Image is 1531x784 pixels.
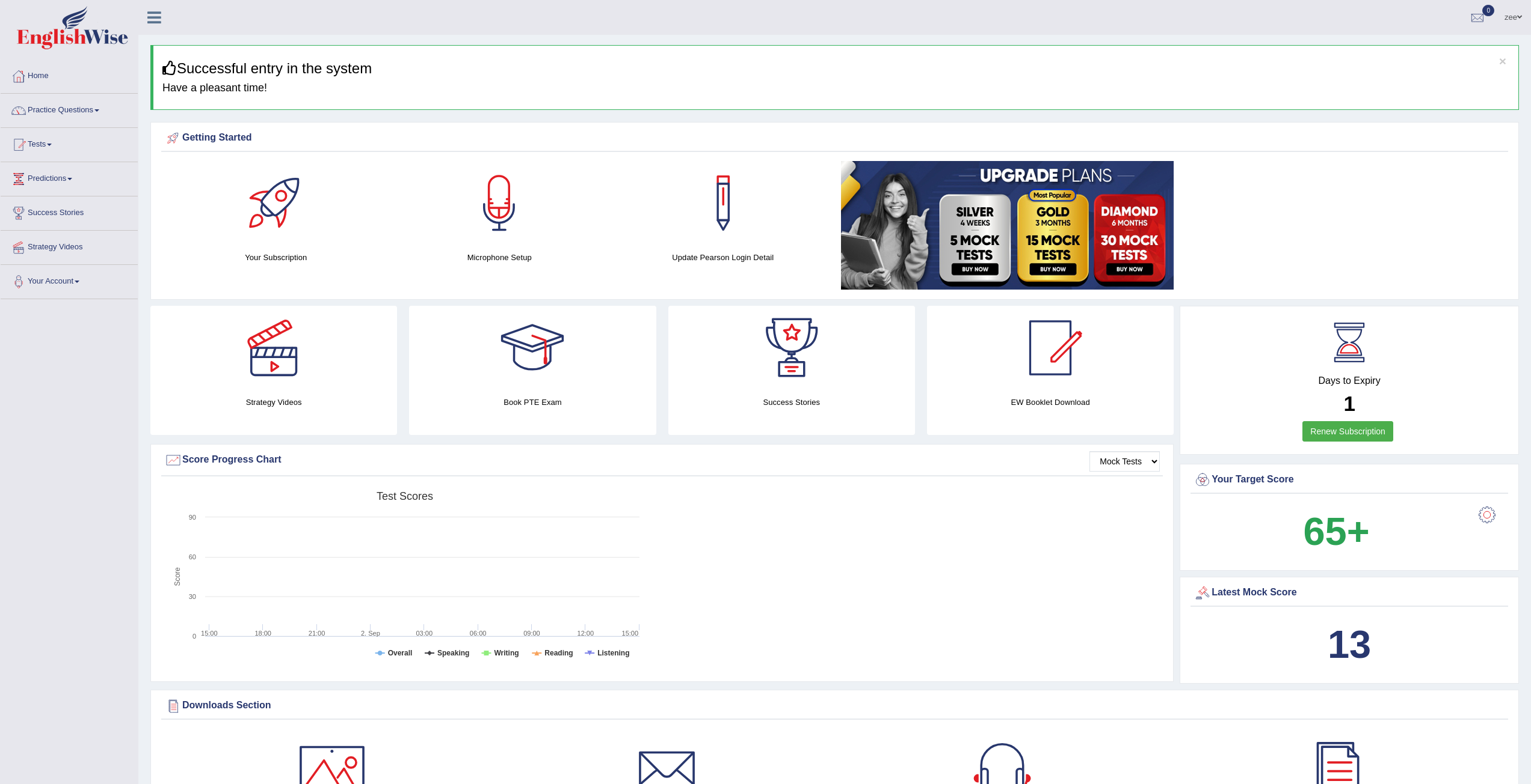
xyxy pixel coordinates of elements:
[394,251,606,264] h4: Microphone Setup
[668,396,915,409] h4: Success Stories
[201,630,218,637] text: 15:00
[1194,584,1505,602] div: Latest Mock Score
[841,161,1174,290] img: small5.jpg
[1328,622,1371,666] b: 13
[578,630,594,637] text: 12:00
[377,490,433,502] tspan: Test scores
[1194,471,1505,489] div: Your Target Score
[189,593,196,600] text: 30
[164,129,1505,147] div: Getting Started
[164,697,1505,715] div: Downloads Section
[1,162,138,192] a: Predictions
[470,630,487,637] text: 06:00
[162,82,1509,94] h4: Have a pleasant time!
[622,630,639,637] text: 15:00
[927,396,1174,409] h4: EW Booklet Download
[1343,392,1355,415] b: 1
[437,649,469,657] tspan: Speaking
[361,630,380,637] tspan: 2. Sep
[170,251,382,264] h4: Your Subscription
[193,633,196,640] text: 0
[1,94,138,124] a: Practice Questions
[189,553,196,561] text: 60
[523,630,540,637] text: 09:00
[388,649,413,657] tspan: Overall
[494,649,519,657] tspan: Writing
[1499,55,1506,67] button: ×
[1,128,138,158] a: Tests
[173,567,182,586] tspan: Score
[1,59,138,90] a: Home
[150,396,397,409] h4: Strategy Videos
[1302,421,1393,442] a: Renew Subscription
[1,196,138,226] a: Success Stories
[544,649,573,657] tspan: Reading
[1303,509,1369,553] b: 65+
[409,396,656,409] h4: Book PTE Exam
[1,265,138,295] a: Your Account
[1482,5,1494,16] span: 0
[416,630,433,637] text: 03:00
[597,649,629,657] tspan: Listening
[164,451,1160,469] div: Score Progress Chart
[1194,375,1505,386] h4: Days to Expiry
[1,231,138,261] a: Strategy Videos
[254,630,271,637] text: 18:00
[617,251,829,264] h4: Update Pearson Login Detail
[162,61,1509,76] h3: Successful entry in the system
[309,630,325,637] text: 21:00
[189,514,196,521] text: 90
